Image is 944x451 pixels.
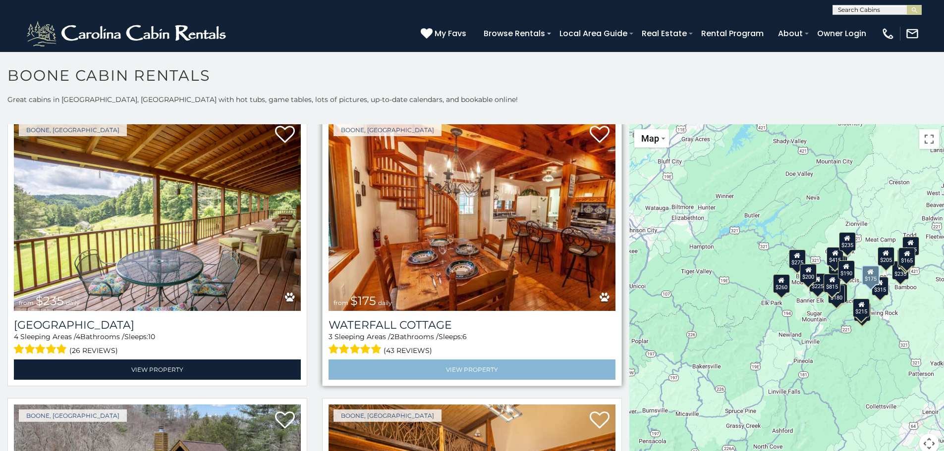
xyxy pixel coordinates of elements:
span: $175 [350,294,376,308]
a: Boone, [GEOGRAPHIC_DATA] [19,124,127,136]
a: Sleepy Valley Hideaway from $235 daily [14,119,301,311]
div: $235 [902,237,919,255]
span: from [19,299,34,306]
div: Sleeping Areas / Bathrooms / Sleeps: [14,332,301,357]
a: Waterfall Cottage [329,318,615,332]
a: Boone, [GEOGRAPHIC_DATA] [19,409,127,422]
a: My Favs [421,27,469,40]
img: mail-regular-white.png [905,27,919,41]
div: $315 [872,277,888,296]
span: daily [378,299,392,306]
a: Owner Login [812,25,871,42]
a: Boone, [GEOGRAPHIC_DATA] [333,409,442,422]
span: My Favs [435,27,466,40]
a: Add to favorites [275,125,295,146]
div: $175 [854,302,871,321]
span: from [333,299,348,306]
span: 6 [462,332,467,341]
div: $200 [897,249,914,268]
a: Local Area Guide [555,25,632,42]
img: White-1-2.png [25,19,230,49]
a: [GEOGRAPHIC_DATA] [14,318,301,332]
div: $180 [829,285,845,303]
a: Rental Program [696,25,769,42]
a: Browse Rentals [479,25,550,42]
h3: Sleepy Valley Hideaway [14,318,301,332]
div: $175 [862,265,880,285]
span: (43 reviews) [384,344,432,357]
a: About [773,25,808,42]
span: daily [66,299,80,306]
div: $225 [809,273,826,292]
img: Sleepy Valley Hideaway [14,119,301,311]
a: View Property [14,359,301,380]
div: $415 [827,247,844,266]
span: (26 reviews) [69,344,118,357]
div: $815 [824,274,841,293]
span: 2 [390,332,394,341]
div: $200 [800,264,817,283]
img: Waterfall Cottage [329,119,615,311]
span: 10 [148,332,155,341]
div: $235 [892,261,909,280]
button: Toggle fullscreen view [919,129,939,149]
a: Add to favorites [590,410,610,431]
button: Change map style [634,129,669,148]
span: 3 [329,332,333,341]
a: Add to favorites [275,410,295,431]
a: Real Estate [637,25,692,42]
span: 4 [14,332,18,341]
div: $190 [838,260,855,279]
div: $235 [839,232,856,251]
div: $215 [853,298,870,317]
span: 4 [76,332,80,341]
a: Add to favorites [590,125,610,146]
span: Map [641,133,659,144]
span: $235 [36,294,64,308]
div: $205 [878,247,894,266]
div: Sleeping Areas / Bathrooms / Sleeps: [329,332,615,357]
a: Waterfall Cottage from $175 daily [329,119,615,311]
a: Boone, [GEOGRAPHIC_DATA] [333,124,442,136]
div: $260 [773,274,790,293]
img: phone-regular-white.png [881,27,895,41]
a: View Property [329,359,615,380]
div: $165 [899,248,916,266]
div: $275 [789,250,806,268]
